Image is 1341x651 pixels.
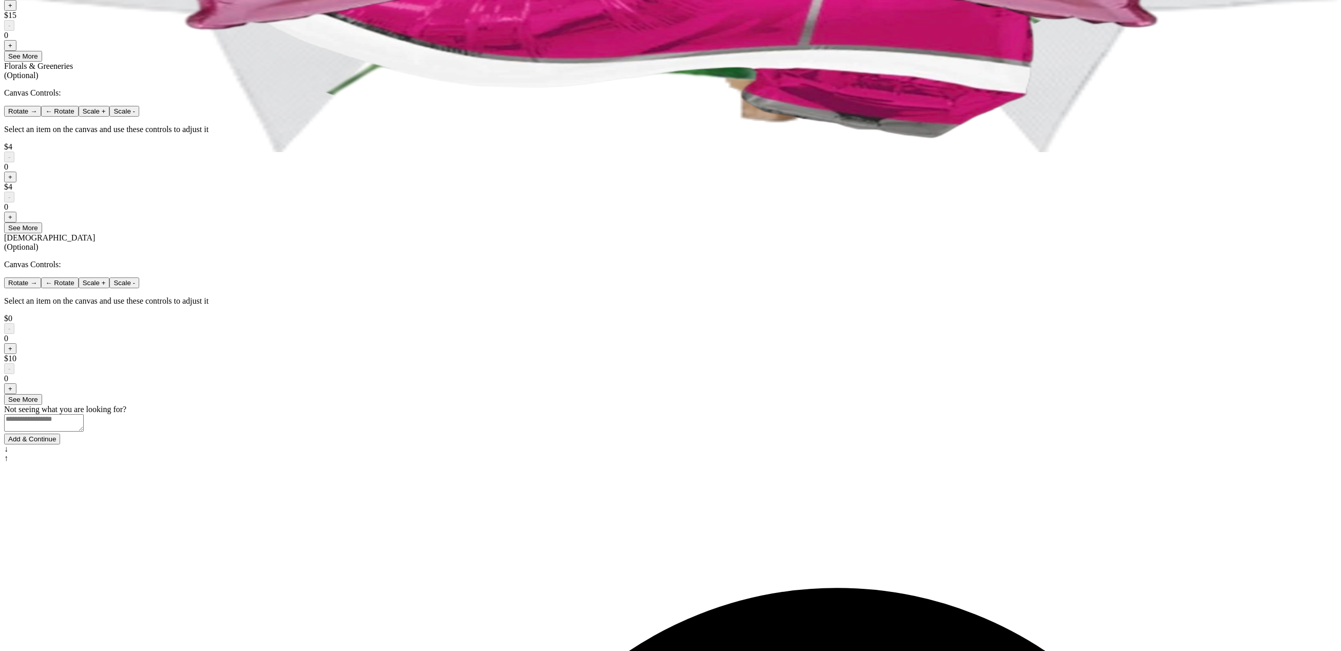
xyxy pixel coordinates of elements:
[41,277,78,288] button: ← Rotate
[4,394,42,405] button: See More
[4,152,14,162] button: -
[4,334,1337,343] div: 0
[4,277,41,288] button: Rotate →
[4,434,60,444] button: Add & Continue
[4,233,1337,252] div: [DEMOGRAPHIC_DATA]
[4,243,1337,252] div: (Optional)
[4,162,1337,172] div: 0
[4,222,42,233] button: See More
[4,192,14,202] button: -
[109,277,139,288] button: Scale -
[4,323,14,334] button: -
[4,172,16,182] button: +
[4,374,1337,383] div: 0
[4,363,14,374] button: -
[4,314,1337,323] div: $0
[4,212,16,222] button: +
[4,405,1337,414] div: Not seeing what you are looking for?
[4,296,1337,306] p: Select an item on the canvas and use these controls to adjust it
[79,277,110,288] button: Scale +
[4,444,8,453] span: ↓
[4,354,1337,363] div: $10
[4,182,1337,192] div: $4
[4,260,1337,269] p: Canvas Controls:
[4,454,8,462] span: ↑
[4,202,1337,212] div: 0
[4,383,16,394] button: +
[4,343,16,354] button: +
